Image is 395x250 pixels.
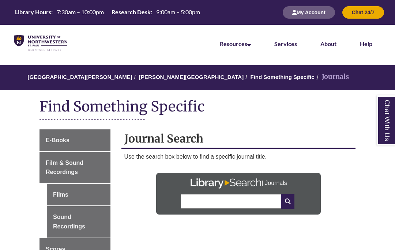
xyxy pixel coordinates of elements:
p: | Journals [262,176,287,187]
a: Find Something Specific [251,74,315,80]
p: Use the search box below to find a specific journal title. [124,152,353,161]
a: Film & Sound Recordings [39,152,110,183]
span: E-Books [46,137,69,143]
h1: Find Something Specific [39,98,355,117]
a: Sound Recordings [47,206,110,237]
button: My Account [283,6,335,19]
a: Films [47,184,110,206]
span: Film & Sound Recordings [46,160,83,175]
table: Hours Today [12,8,203,16]
img: UNWSP Library Logo [14,35,67,52]
th: Library Hours: [12,8,54,16]
a: Help [360,40,372,47]
a: [GEOGRAPHIC_DATA][PERSON_NAME] [28,74,132,80]
a: My Account [283,9,335,15]
a: Hours Today [12,8,203,17]
a: Resources [220,40,251,47]
th: Research Desk: [109,8,153,16]
li: Journals [315,72,349,82]
a: About [320,40,336,47]
h2: Journal Search [121,129,356,149]
a: Chat 24/7 [342,9,384,15]
a: [PERSON_NAME][GEOGRAPHIC_DATA] [139,74,244,80]
img: Library Search Logo [190,178,262,189]
a: Services [274,40,297,47]
span: 7:30am – 10:00pm [57,8,104,15]
span: 9:00am – 5:00pm [156,8,200,15]
button: Chat 24/7 [342,6,384,19]
a: E-Books [39,129,110,151]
